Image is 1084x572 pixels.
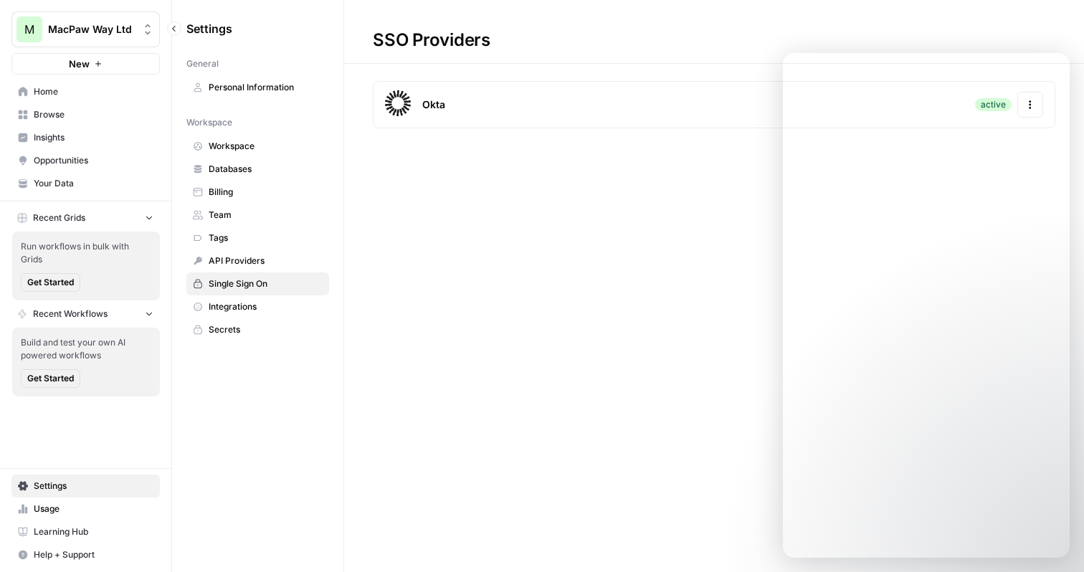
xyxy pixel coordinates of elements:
span: MacPaw Way Ltd [48,22,135,37]
span: Personal Information [209,81,323,94]
a: Team [186,204,329,227]
span: Recent Workflows [33,308,108,320]
span: Learning Hub [34,525,153,538]
span: Tags [209,232,323,244]
span: Secrets [209,323,323,336]
a: Learning Hub [11,520,160,543]
button: Recent Workflows [11,303,160,325]
iframe: Intercom live chat [783,53,1070,558]
a: Integrations [186,295,329,318]
span: General [186,57,219,70]
span: Help + Support [34,548,153,561]
span: Usage [34,502,153,515]
span: Get Started [27,372,74,385]
span: Recent Grids [33,211,85,224]
a: Your Data [11,172,160,195]
button: Workspace: MacPaw Way Ltd [11,11,160,47]
a: Usage [11,497,160,520]
span: Settings [186,20,232,37]
span: Get Started [27,276,74,289]
span: Browse [34,108,153,121]
span: Workspace [186,116,232,129]
button: New [11,53,160,75]
span: Run workflows in bulk with Grids [21,240,151,266]
a: Home [11,80,160,103]
span: Workspace [209,140,323,153]
button: Recent Grids [11,207,160,229]
a: API Providers [186,249,329,272]
span: Single Sign On [209,277,323,290]
a: Browse [11,103,160,126]
button: Get Started [21,369,80,388]
a: Single Sign On [186,272,329,295]
span: Opportunities [34,154,153,167]
span: M [24,21,34,38]
a: Tags [186,227,329,249]
a: Secrets [186,318,329,341]
span: Your Data [34,177,153,190]
span: Billing [209,186,323,199]
span: New [69,57,90,71]
a: Databases [186,158,329,181]
button: Help + Support [11,543,160,566]
span: Insights [34,131,153,144]
span: Home [34,85,153,98]
span: Build and test your own AI powered workflows [21,336,151,362]
a: Workspace [186,135,329,158]
a: Personal Information [186,76,329,99]
span: Databases [209,163,323,176]
span: API Providers [209,254,323,267]
span: Team [209,209,323,221]
span: Okta [422,97,445,112]
a: Insights [11,126,160,149]
button: Get Started [21,273,80,292]
a: Opportunities [11,149,160,172]
a: Settings [11,475,160,497]
div: SSO Providers [344,29,519,52]
span: Settings [34,480,153,492]
span: Integrations [209,300,323,313]
a: Billing [186,181,329,204]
